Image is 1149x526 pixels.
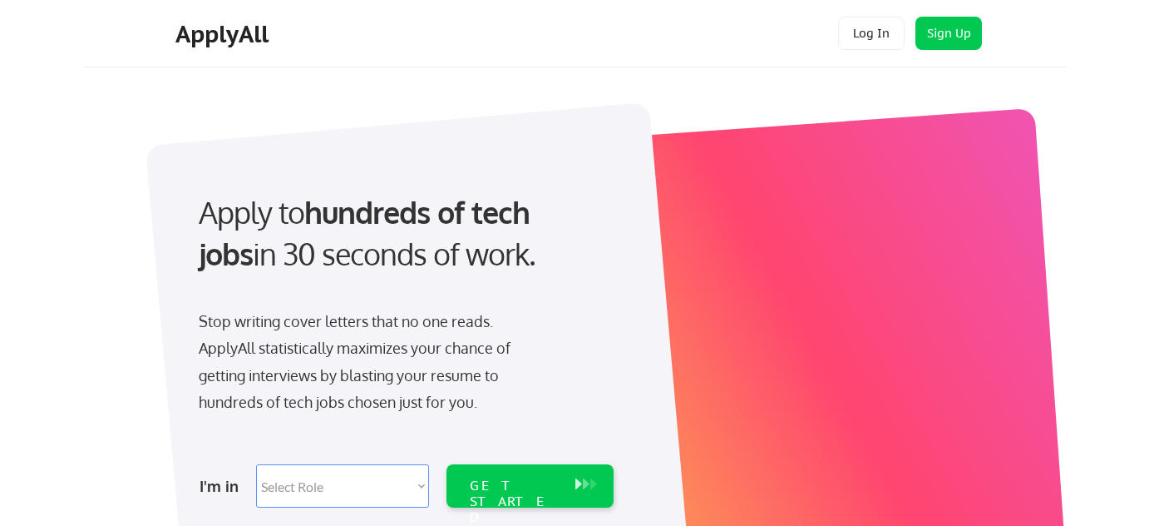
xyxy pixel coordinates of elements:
[199,193,537,272] strong: hundreds of tech jobs
[200,473,246,499] div: I'm in
[199,191,607,275] div: Apply to in 30 seconds of work.
[470,478,559,526] div: GET STARTED
[175,20,274,48] div: ApplyAll
[199,308,540,416] div: Stop writing cover letters that no one reads. ApplyAll statistically maximizes your chance of get...
[915,17,982,50] button: Sign Up
[838,17,905,50] button: Log In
